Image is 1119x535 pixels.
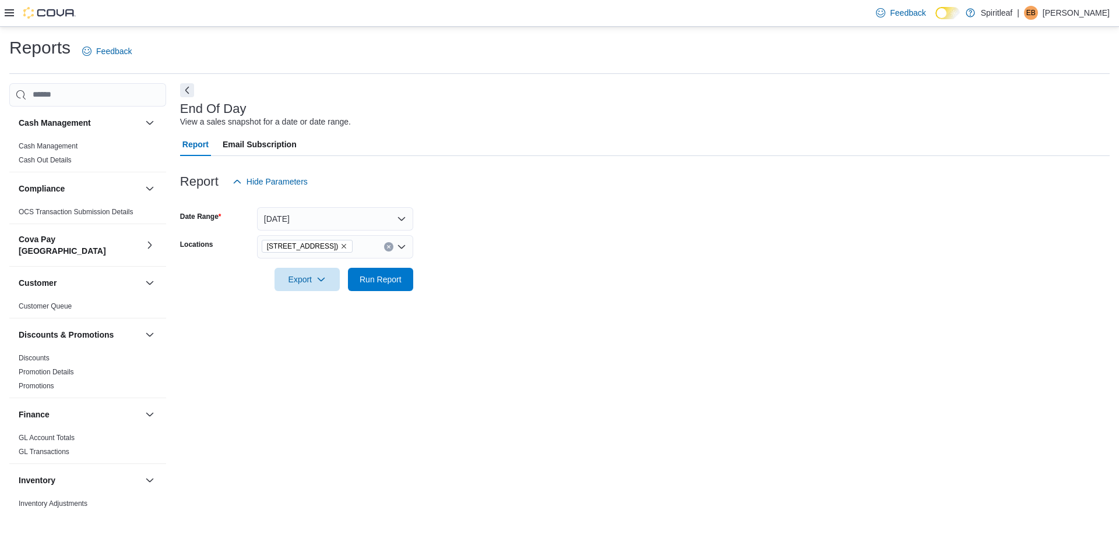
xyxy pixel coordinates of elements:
a: Cash Out Details [19,156,72,164]
h3: Compliance [19,183,65,194]
span: Report [182,133,209,156]
span: Cash Management [19,141,78,151]
span: Promotions [19,381,54,391]
span: OCS Transaction Submission Details [19,207,133,217]
button: Hide Parameters [228,170,312,193]
span: Cash Out Details [19,155,72,165]
a: Inventory Adjustments [19,499,87,508]
button: Inventory [19,474,140,486]
h3: Finance [19,409,50,420]
button: Cova Pay [GEOGRAPHIC_DATA] [143,238,157,252]
h3: Customer [19,277,57,289]
button: Finance [143,408,157,421]
a: Promotions [19,382,54,390]
span: Run Report [360,274,402,285]
button: Remove 578 - Spiritleaf Bridge St (Campbellford) from selection in this group [340,243,347,250]
button: Inventory [143,473,157,487]
div: Customer [9,299,166,318]
button: Clear input [384,242,393,251]
span: GL Account Totals [19,433,75,442]
button: Export [275,268,340,291]
button: Open list of options [397,242,406,251]
button: Discounts & Promotions [19,329,140,341]
span: Export [281,268,333,291]
a: Promotion Details [19,368,74,376]
span: Discounts [19,353,50,363]
span: [STREET_ADDRESS]) [267,240,339,252]
div: View a sales snapshot for a date or date range. [180,116,351,128]
h3: Report [180,175,219,189]
button: Cova Pay [GEOGRAPHIC_DATA] [19,233,140,257]
a: OCS Transaction Submission Details [19,208,133,216]
button: Cash Management [19,117,140,129]
span: Feedback [96,45,132,57]
label: Locations [180,240,213,249]
a: Customer Queue [19,302,72,310]
button: Compliance [19,183,140,194]
span: Promotion Details [19,367,74,377]
span: Dark Mode [935,19,936,20]
label: Date Range [180,212,221,221]
button: Compliance [143,182,157,196]
a: Cash Management [19,142,78,150]
h1: Reports [9,36,71,59]
img: Cova [23,7,76,19]
button: [DATE] [257,207,413,231]
p: Spiritleaf [981,6,1012,20]
a: Discounts [19,354,50,362]
h3: Inventory [19,474,55,486]
span: Inventory Adjustments [19,499,87,508]
span: Feedback [890,7,926,19]
button: Run Report [348,268,413,291]
span: 578 - Spiritleaf Bridge St (Campbellford) [262,240,353,253]
span: Email Subscription [223,133,297,156]
a: Feedback [871,1,930,24]
span: EB [1026,6,1036,20]
div: Compliance [9,205,166,224]
p: | [1017,6,1019,20]
a: GL Transactions [19,448,69,456]
h3: End Of Day [180,102,247,116]
p: [PERSON_NAME] [1043,6,1110,20]
button: Customer [19,277,140,289]
a: Feedback [78,40,136,63]
input: Dark Mode [935,7,960,19]
button: Cash Management [143,116,157,130]
div: Discounts & Promotions [9,351,166,398]
button: Finance [19,409,140,420]
span: Hide Parameters [247,176,308,187]
div: Emily B [1024,6,1038,20]
div: Finance [9,431,166,463]
div: Cash Management [9,139,166,172]
button: Discounts & Promotions [143,328,157,342]
h3: Cash Management [19,117,91,129]
button: Next [180,83,194,97]
span: GL Transactions [19,447,69,456]
button: Customer [143,276,157,290]
h3: Discounts & Promotions [19,329,114,341]
a: GL Account Totals [19,434,75,442]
